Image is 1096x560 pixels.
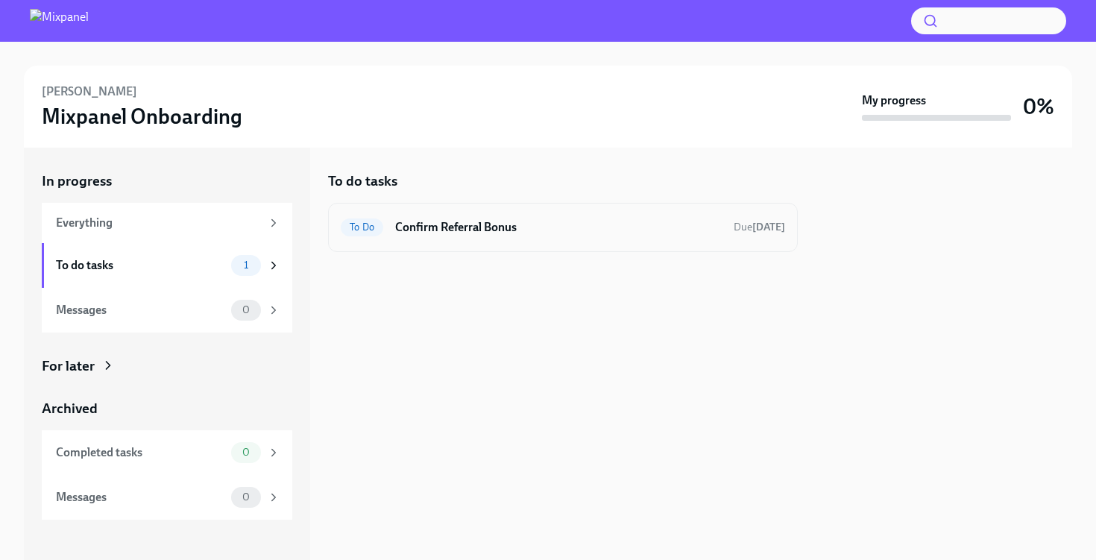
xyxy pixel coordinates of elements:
span: Due [734,221,785,233]
span: 0 [233,304,259,315]
a: To DoConfirm Referral BonusDue[DATE] [341,215,785,239]
a: Completed tasks0 [42,430,292,475]
span: October 11th, 2025 11:00 [734,220,785,234]
h6: Confirm Referral Bonus [395,219,722,236]
div: For later [42,356,95,376]
div: Messages [56,489,225,506]
div: Completed tasks [56,444,225,461]
span: 0 [233,447,259,458]
span: To Do [341,221,383,233]
a: Messages0 [42,288,292,333]
span: 1 [235,259,257,271]
h3: Mixpanel Onboarding [42,103,242,130]
h6: [PERSON_NAME] [42,84,137,100]
a: Archived [42,399,292,418]
strong: [DATE] [752,221,785,233]
a: In progress [42,172,292,191]
span: 0 [233,491,259,503]
strong: My progress [862,92,926,109]
div: Everything [56,215,261,231]
h5: To do tasks [328,172,397,191]
h3: 0% [1023,93,1054,120]
a: To do tasks1 [42,243,292,288]
img: Mixpanel [30,9,89,33]
a: For later [42,356,292,376]
div: To do tasks [56,257,225,274]
a: Everything [42,203,292,243]
div: Messages [56,302,225,318]
a: Messages0 [42,475,292,520]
